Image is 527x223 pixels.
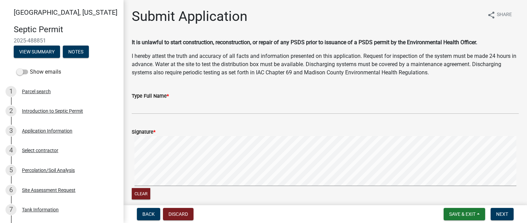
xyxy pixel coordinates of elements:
[132,39,477,46] strong: It is unlawful to start construction, reconstruction, or repair of any PSDS prior to issuance of ...
[5,145,16,156] div: 4
[449,211,476,217] span: Save & Exit
[132,8,247,25] h1: Submit Application
[482,8,517,22] button: shareShare
[22,89,51,94] div: Parcel search
[14,25,118,35] h4: Septic Permit
[491,208,514,220] button: Next
[22,207,59,212] div: Tank Information
[14,49,60,55] wm-modal-confirm: Summary
[14,8,117,16] span: [GEOGRAPHIC_DATA], [US_STATE]
[137,208,160,220] button: Back
[163,208,194,220] button: Discard
[5,106,16,116] div: 2
[5,125,16,136] div: 3
[22,148,58,153] div: Select contractor
[22,128,72,133] div: Application Information
[5,185,16,196] div: 6
[132,188,150,199] button: Clear
[497,11,512,19] span: Share
[5,204,16,215] div: 7
[5,86,16,97] div: 1
[22,168,75,173] div: Percolation/Soil Analysis
[14,37,110,44] span: 2025-488851
[444,208,485,220] button: Save & Exit
[132,52,519,77] p: I hereby attest the truth and accuracy of all facts and information presented on this application...
[63,49,89,55] wm-modal-confirm: Notes
[5,165,16,176] div: 5
[14,46,60,58] button: View Summary
[16,68,61,76] label: Show emails
[132,130,155,135] label: Signature
[22,188,75,193] div: Site Assessment Request
[487,11,495,19] i: share
[132,94,169,99] label: Type Full Name
[63,46,89,58] button: Notes
[496,211,508,217] span: Next
[142,211,155,217] span: Back
[22,109,83,113] div: Introduction to Septic Permit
